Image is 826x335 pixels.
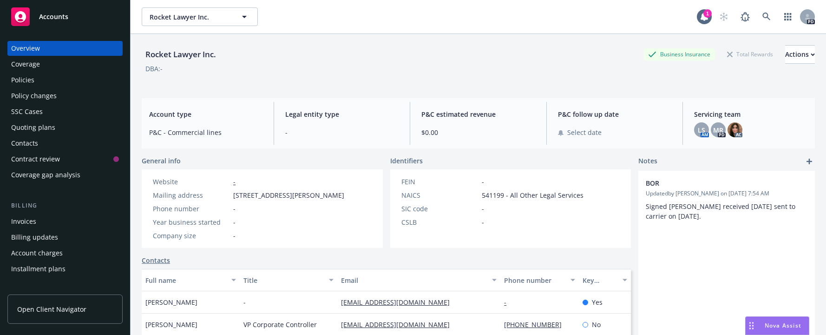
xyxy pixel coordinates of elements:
div: FEIN [401,177,478,187]
span: $0.00 [421,127,535,137]
span: Rocket Lawyer Inc. [150,12,230,22]
span: P&C estimated revenue [421,109,535,119]
div: Phone number [153,204,229,214]
span: - [482,177,484,187]
span: Identifiers [390,156,423,166]
span: - [285,127,399,137]
span: [STREET_ADDRESS][PERSON_NAME] [233,190,344,200]
a: Policies [7,73,123,87]
a: Search [757,7,776,26]
div: 1 [703,9,712,18]
div: Year business started [153,217,229,227]
a: Accounts [7,4,123,30]
div: Billing updates [11,230,58,245]
a: Coverage gap analysis [7,167,123,182]
a: add [804,156,815,167]
div: Business Insurance [643,48,715,60]
div: Quoting plans [11,120,55,135]
span: 541199 - All Other Legal Services [482,190,583,200]
span: Accounts [39,13,68,20]
a: Switch app [779,7,797,26]
div: Rocket Lawyer Inc. [142,48,220,60]
span: [PERSON_NAME] [145,320,197,329]
span: - [482,217,484,227]
a: Policy changes [7,88,123,103]
a: Billing updates [7,230,123,245]
span: [PERSON_NAME] [145,297,197,307]
a: - [504,298,514,307]
button: Phone number [500,269,578,291]
span: Select date [567,127,602,137]
div: Coverage [11,57,40,72]
span: Nova Assist [765,322,801,329]
div: Contacts [11,136,38,151]
span: - [233,204,236,214]
div: Coverage gap analysis [11,167,80,182]
div: Drag to move [746,317,757,335]
div: Total Rewards [722,48,778,60]
button: Title [240,269,338,291]
span: Signed [PERSON_NAME] received [DATE] sent to carrier on [DATE]. [646,202,797,221]
div: Website [153,177,229,187]
span: No [592,320,601,329]
a: [EMAIL_ADDRESS][DOMAIN_NAME] [341,298,457,307]
a: SSC Cases [7,104,123,119]
span: - [243,297,246,307]
button: Nova Assist [745,316,809,335]
span: - [482,204,484,214]
span: Servicing team [694,109,807,119]
button: Rocket Lawyer Inc. [142,7,258,26]
span: Open Client Navigator [17,304,86,314]
span: - [233,217,236,227]
div: BORUpdatedby [PERSON_NAME] on [DATE] 7:54 AMSigned [PERSON_NAME] received [DATE] sent to carrier ... [638,171,815,228]
div: CSLB [401,217,478,227]
div: Full name [145,275,226,285]
div: Installment plans [11,261,66,276]
span: Account type [149,109,262,119]
a: [PHONE_NUMBER] [504,320,569,329]
a: Start snowing [715,7,733,26]
div: Phone number [504,275,564,285]
a: - [233,177,236,186]
div: Billing [7,201,123,210]
div: Contract review [11,152,60,167]
span: P&C - Commercial lines [149,127,262,137]
span: P&C follow up date [558,109,671,119]
span: MR [713,125,723,135]
span: Legal entity type [285,109,399,119]
span: Yes [592,297,603,307]
button: Key contact [579,269,631,291]
button: Email [337,269,500,291]
span: BOR [646,178,783,188]
a: Report a Bug [736,7,754,26]
a: Contacts [7,136,123,151]
button: Full name [142,269,240,291]
a: Quoting plans [7,120,123,135]
span: - [233,231,236,241]
div: Account charges [11,246,63,261]
div: Key contact [583,275,617,285]
img: photo [728,122,742,137]
div: Company size [153,231,229,241]
span: Notes [638,156,657,167]
div: Actions [785,46,815,63]
div: Mailing address [153,190,229,200]
div: Title [243,275,324,285]
span: General info [142,156,181,166]
a: Contacts [142,255,170,265]
div: Policy changes [11,88,57,103]
div: SIC code [401,204,478,214]
div: NAICS [401,190,478,200]
a: Contract review [7,152,123,167]
span: LS [698,125,705,135]
span: VP Corporate Controller [243,320,317,329]
div: Email [341,275,486,285]
a: Invoices [7,214,123,229]
a: Installment plans [7,261,123,276]
a: Account charges [7,246,123,261]
a: [EMAIL_ADDRESS][DOMAIN_NAME] [341,320,457,329]
span: Updated by [PERSON_NAME] on [DATE] 7:54 AM [646,189,807,198]
div: Invoices [11,214,36,229]
div: DBA: - [145,64,163,74]
button: Actions [785,45,815,64]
